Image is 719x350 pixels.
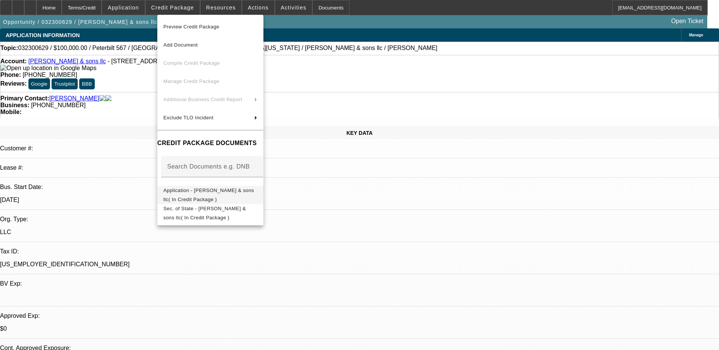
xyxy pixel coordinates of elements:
button: Sec. of State - Pat corbitt & sons llc( In Credit Package ) [157,204,263,222]
span: Exclude TLO Incident [163,115,213,120]
span: Sec. of State - [PERSON_NAME] & sons llc( In Credit Package ) [163,206,246,220]
span: Application - [PERSON_NAME] & sons llc( In Credit Package ) [163,187,254,202]
mat-label: Search Documents e.g. DNB [167,163,250,170]
button: Application - Pat corbitt & sons llc( In Credit Package ) [157,186,263,204]
span: Preview Credit Package [163,24,219,30]
h4: CREDIT PACKAGE DOCUMENTS [157,139,263,148]
span: Add Document [163,42,198,48]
